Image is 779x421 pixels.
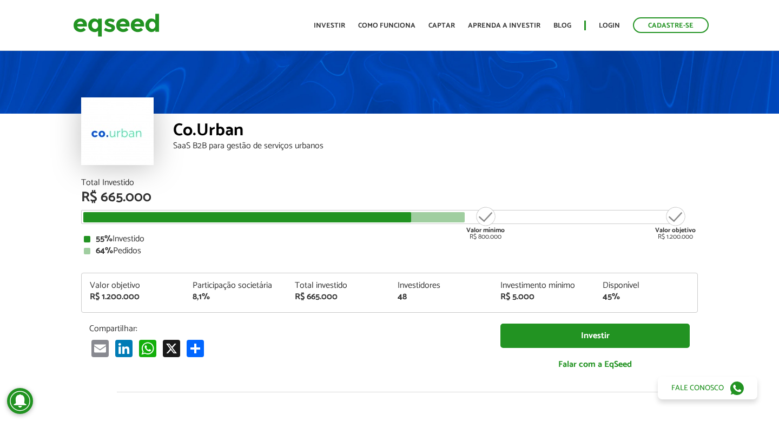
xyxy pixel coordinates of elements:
div: R$ 1.200.000 [655,206,696,240]
div: 48 [398,293,484,301]
div: 8,1% [193,293,279,301]
div: R$ 665.000 [81,190,698,205]
strong: Valor objetivo [655,225,696,235]
a: LinkedIn [113,339,135,357]
strong: Valor mínimo [466,225,505,235]
a: Aprenda a investir [468,22,540,29]
a: Email [89,339,111,357]
a: Investir [314,22,345,29]
div: Investidores [398,281,484,290]
div: Pedidos [84,247,695,255]
div: R$ 5.000 [500,293,587,301]
div: Disponível [603,281,689,290]
a: Cadastre-se [633,17,709,33]
div: R$ 665.000 [295,293,381,301]
a: Fale conosco [658,377,757,399]
div: Investimento mínimo [500,281,587,290]
img: EqSeed [73,11,160,40]
a: WhatsApp [137,339,159,357]
div: Co.Urban [173,122,698,142]
a: Blog [553,22,571,29]
div: R$ 800.000 [465,206,506,240]
strong: 55% [96,232,113,246]
div: Total investido [295,281,381,290]
a: Login [599,22,620,29]
div: Participação societária [193,281,279,290]
p: Compartilhar: [89,324,484,334]
a: Captar [428,22,455,29]
a: Investir [500,324,690,348]
a: Como funciona [358,22,415,29]
strong: 64% [96,244,113,258]
div: R$ 1.200.000 [90,293,176,301]
div: Investido [84,235,695,244]
a: X [161,339,182,357]
a: Share [184,339,206,357]
div: Total Investido [81,179,698,187]
a: Falar com a EqSeed [500,353,690,376]
div: 45% [603,293,689,301]
div: Valor objetivo [90,281,176,290]
div: SaaS B2B para gestão de serviços urbanos [173,142,698,150]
